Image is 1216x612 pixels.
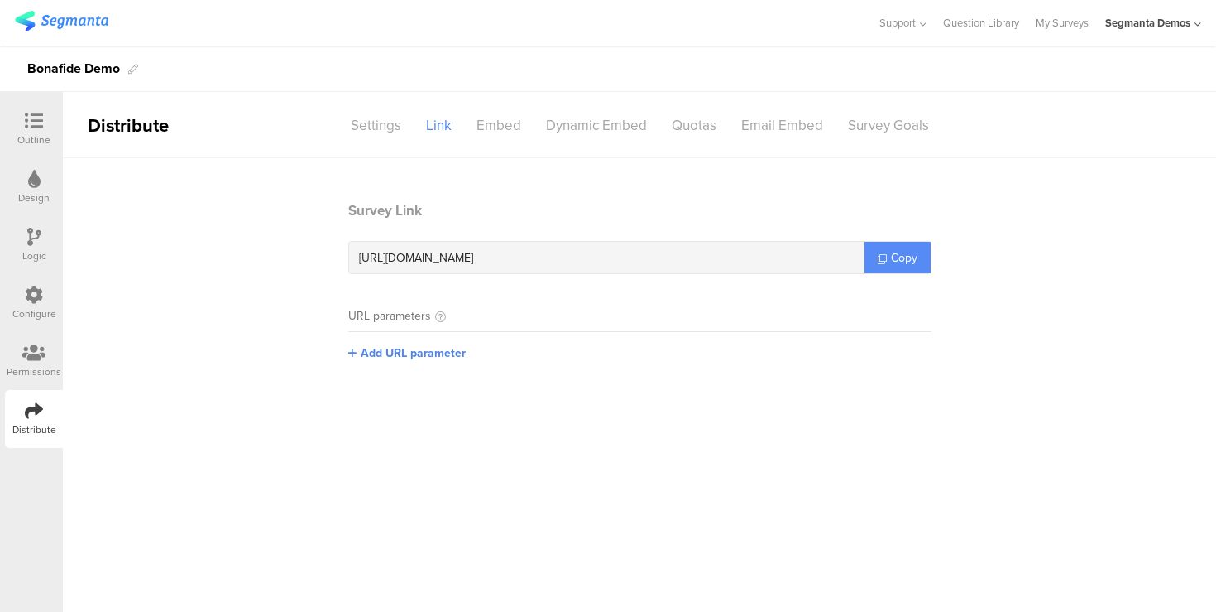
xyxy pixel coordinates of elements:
[338,111,414,140] div: Settings
[17,133,50,147] div: Outline
[348,200,931,221] header: Survey Link
[348,307,431,325] div: URL parameters
[7,364,61,379] div: Permissions
[63,112,253,139] div: Distribute
[12,306,56,321] div: Configure
[359,249,473,267] span: [URL][DOMAIN_NAME]
[659,111,729,140] div: Quotas
[729,111,835,140] div: Email Embed
[1105,15,1190,31] div: Segmanta Demos
[348,345,466,362] button: Add URL parameter
[835,111,941,140] div: Survey Goals
[534,111,659,140] div: Dynamic Embed
[464,111,534,140] div: Embed
[15,11,108,31] img: segmanta logo
[414,111,464,140] div: Link
[879,15,916,31] span: Support
[27,55,120,82] div: Bonafide Demo
[361,345,466,362] span: Add URL parameter
[891,249,917,267] span: Copy
[22,248,46,263] div: Logic
[18,190,50,205] div: Design
[12,422,56,437] div: Distribute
